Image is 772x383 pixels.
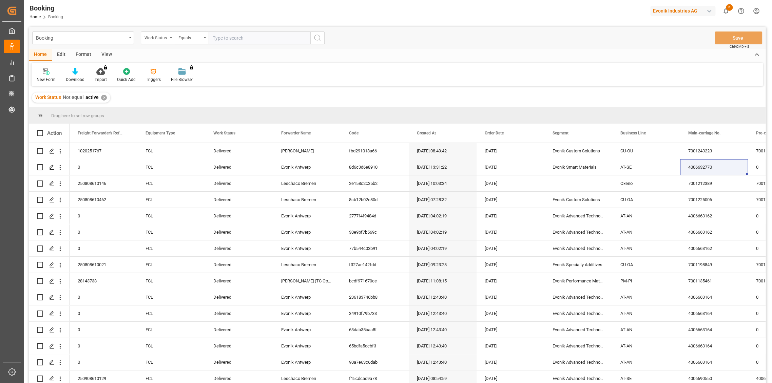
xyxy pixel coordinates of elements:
[273,322,341,338] div: Evonik Antwerp
[70,305,137,321] div: 0
[341,192,409,208] div: 8cb12b02e80d
[205,240,273,256] div: Delivered
[137,289,205,305] div: FCL
[70,192,137,208] div: 250808610462
[310,31,325,44] button: search button
[477,354,544,370] div: [DATE]
[273,143,341,159] div: [PERSON_NAME]
[477,143,544,159] div: [DATE]
[137,338,205,354] div: FCL
[178,33,201,41] div: Equals
[477,224,544,240] div: [DATE]
[137,322,205,338] div: FCL
[341,240,409,256] div: 77b544c03b91
[29,354,70,370] div: Press SPACE to select this row.
[47,130,62,136] div: Action
[544,338,612,354] div: Evonik Advanced Technologies
[37,77,56,83] div: New Form
[70,322,137,338] div: 0
[30,3,63,13] div: Booking
[341,175,409,191] div: 2e158c2c35b2
[612,322,680,338] div: AT-AN
[680,192,748,208] div: 7001225006
[205,192,273,208] div: Delivered
[544,257,612,273] div: Evonik Specialty Additives
[409,175,477,191] div: [DATE] 10:03:34
[209,31,310,44] input: Type to search
[29,338,70,354] div: Press SPACE to select this row.
[137,224,205,240] div: FCL
[29,192,70,208] div: Press SPACE to select this row.
[137,159,205,175] div: FCL
[544,159,612,175] div: Evonik Smart Materials
[409,224,477,240] div: [DATE] 04:02:19
[409,208,477,224] div: [DATE] 04:02:19
[485,131,504,135] span: Order Date
[35,94,61,100] span: Work Status
[273,257,341,273] div: Leschaco Bremen
[544,322,612,338] div: Evonik Advanced Technologies
[71,49,96,61] div: Format
[650,4,718,17] button: Evonik Industries AG
[29,289,70,305] div: Press SPACE to select this row.
[341,354,409,370] div: 90a7e63c6dab
[205,143,273,159] div: Delivered
[273,208,341,224] div: Evonik Antwerp
[409,159,477,175] div: [DATE] 13:31:22
[477,208,544,224] div: [DATE]
[680,208,748,224] div: 4006663162
[688,131,720,135] span: Main-carriage No.
[341,305,409,321] div: 34910f79b733
[726,4,733,11] span: 5
[137,305,205,321] div: FCL
[205,289,273,305] div: Delivered
[281,131,311,135] span: Forwarder Name
[144,33,168,41] div: Work Status
[137,257,205,273] div: FCL
[273,240,341,256] div: Evonik Antwerp
[477,338,544,354] div: [DATE]
[612,257,680,273] div: CU-OA
[32,31,134,44] button: open menu
[409,143,477,159] div: [DATE] 08:49:42
[78,131,123,135] span: Freight Forwarder's Reference No.
[477,289,544,305] div: [DATE]
[137,273,205,289] div: FCL
[29,143,70,159] div: Press SPACE to select this row.
[680,305,748,321] div: 4006663164
[70,257,137,273] div: 250808610021
[612,192,680,208] div: CU-OA
[680,143,748,159] div: 7001243223
[205,224,273,240] div: Delivered
[544,143,612,159] div: Evonik Custom Solutions
[341,257,409,273] div: f327ae142fdd
[341,338,409,354] div: 65bdfa5dcbf3
[146,77,161,83] div: Triggers
[137,143,205,159] div: FCL
[612,159,680,175] div: AT-SE
[273,175,341,191] div: Leschaco Bremen
[680,257,748,273] div: 7001198849
[273,354,341,370] div: Evonik Antwerp
[544,305,612,321] div: Evonik Advanced Technologies
[650,6,715,16] div: Evonik Industries AG
[680,175,748,191] div: 7001212389
[117,77,136,83] div: Quick Add
[409,322,477,338] div: [DATE] 12:43:40
[273,305,341,321] div: Evonik Antwerp
[205,322,273,338] div: Delivered
[553,131,568,135] span: Segment
[175,31,209,44] button: open menu
[273,159,341,175] div: Evonik Antwerp
[273,192,341,208] div: Leschaco Bremen
[680,273,748,289] div: 7001135461
[477,175,544,191] div: [DATE]
[273,273,341,289] div: [PERSON_NAME] (TC Operator)
[341,143,409,159] div: fbd291018a66
[680,159,748,175] div: 4006632770
[715,31,762,44] button: Save
[409,354,477,370] div: [DATE] 12:43:40
[29,240,70,257] div: Press SPACE to select this row.
[477,240,544,256] div: [DATE]
[620,131,646,135] span: Business Line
